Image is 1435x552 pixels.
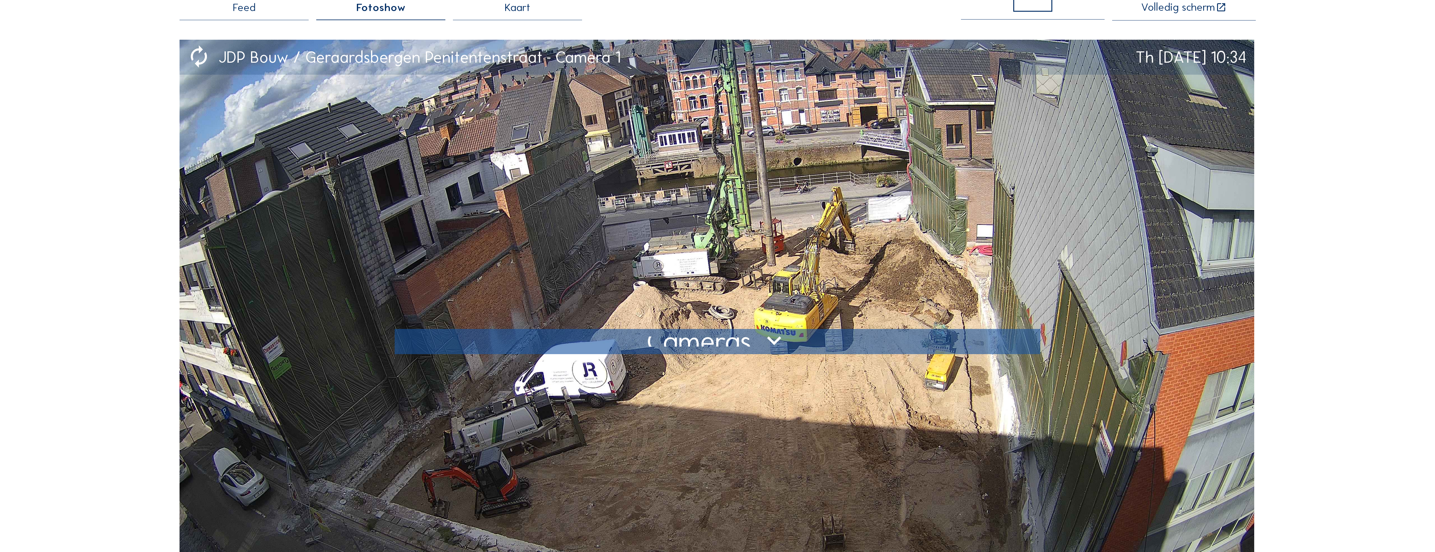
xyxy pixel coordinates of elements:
[356,2,405,13] span: Fotoshow
[555,49,620,65] div: Camera 1
[505,2,530,13] span: Kaart
[1141,2,1215,13] div: Volledig scherm
[233,2,255,13] span: Feed
[1135,49,1247,65] div: Th [DATE] 10:34
[218,49,555,65] div: JDP Bouw / Geraardsbergen Penitentenstraat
